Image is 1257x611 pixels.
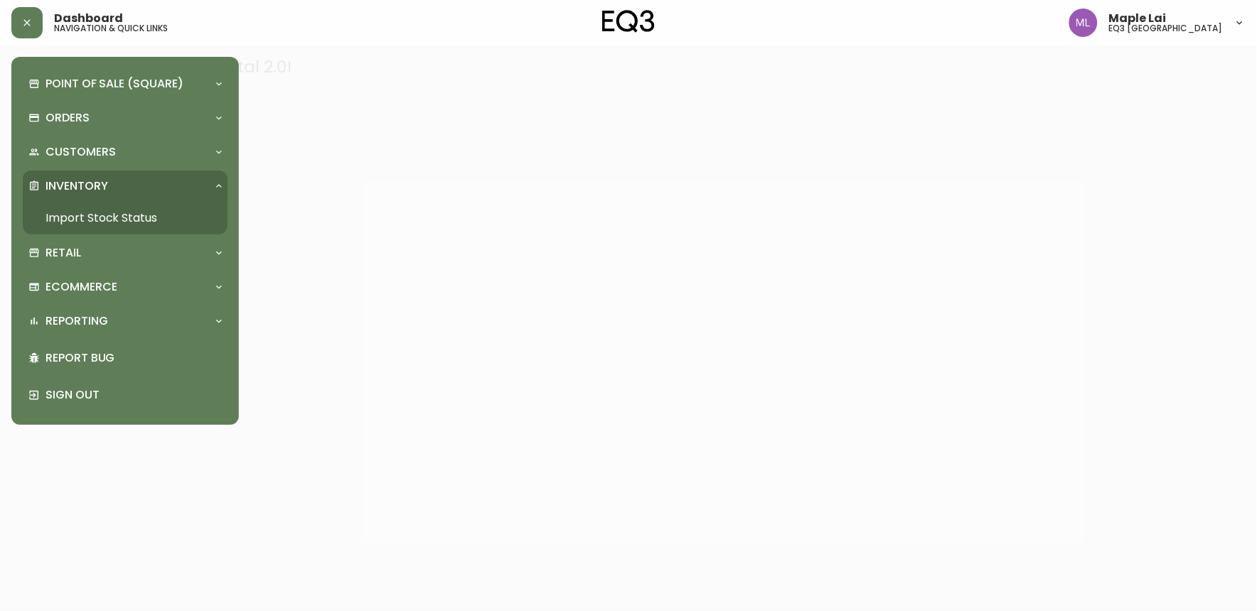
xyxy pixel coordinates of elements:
span: Maple Lai [1109,13,1167,24]
p: Inventory [46,178,108,194]
p: Customers [46,144,116,160]
span: Dashboard [54,13,123,24]
div: Point of Sale (Square) [23,68,228,99]
h5: navigation & quick links [54,24,168,33]
p: Retail [46,245,81,261]
div: Retail [23,237,228,269]
h5: eq3 [GEOGRAPHIC_DATA] [1109,24,1223,33]
div: Report Bug [23,340,228,377]
p: Point of Sale (Square) [46,76,183,92]
div: Orders [23,102,228,134]
div: Sign Out [23,377,228,413]
p: Sign Out [46,387,222,403]
div: Ecommerce [23,271,228,303]
div: Reporting [23,305,228,337]
img: 61e28cffcf8cc9f4e300d877dd684943 [1069,9,1098,37]
div: Customers [23,136,228,168]
p: Report Bug [46,350,222,366]
div: Inventory [23,171,228,202]
img: logo [602,10,655,33]
p: Orders [46,110,90,126]
p: Reporting [46,313,108,329]
p: Ecommerce [46,279,117,295]
a: Import Stock Status [23,202,228,234]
